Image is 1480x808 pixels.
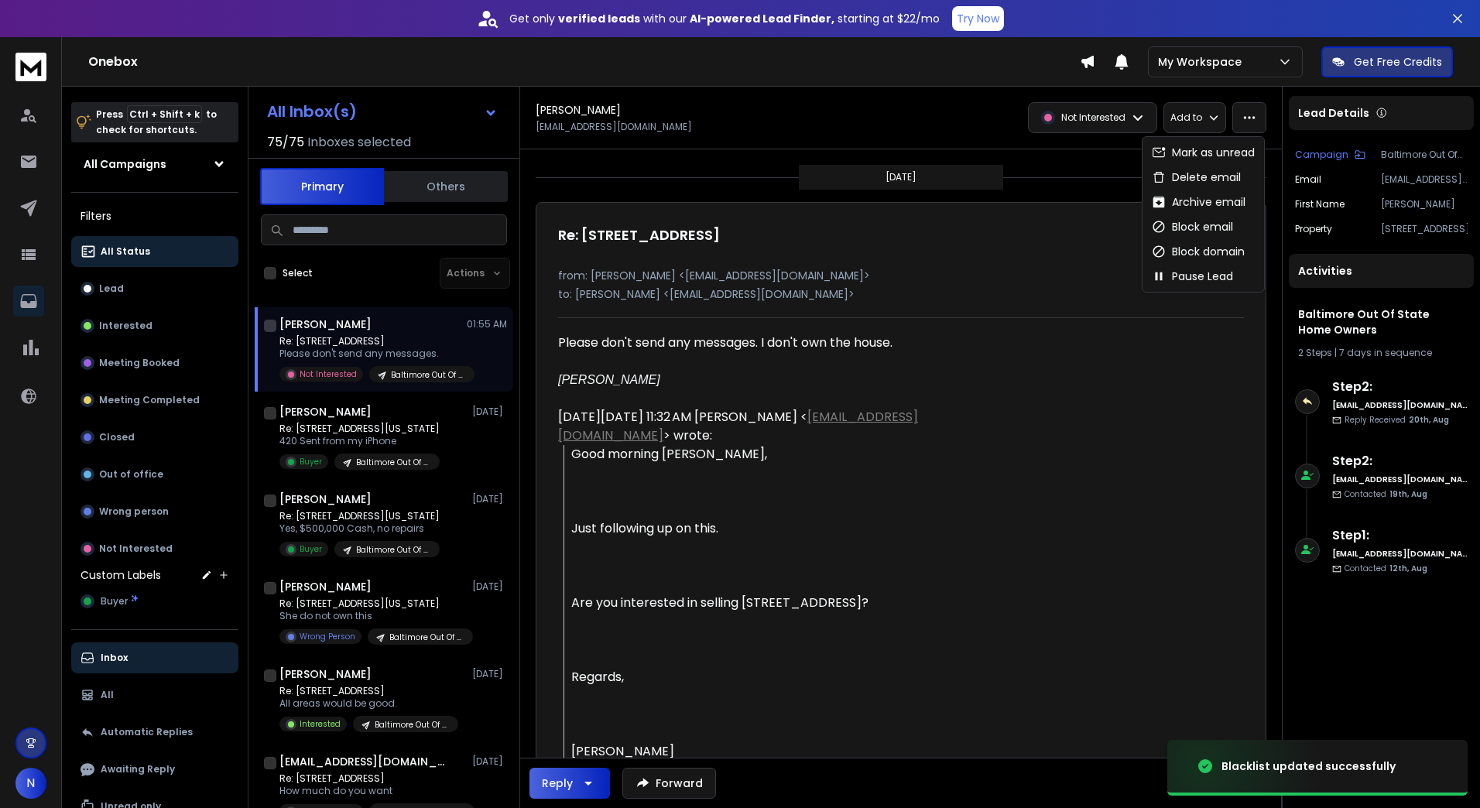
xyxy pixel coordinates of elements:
button: Primary [260,168,384,205]
div: Archive email [1152,194,1245,210]
p: Please don't send any messages. [279,348,465,360]
h1: [PERSON_NAME] [279,317,372,332]
p: from: [PERSON_NAME] <[EMAIL_ADDRESS][DOMAIN_NAME]> [558,268,1244,283]
p: Get only with our starting at $22/mo [509,11,940,26]
h1: Re: [STREET_ADDRESS] [558,224,720,246]
p: [DATE] [472,580,507,593]
p: Baltimore Out Of State Home Owners [356,544,430,556]
p: Not Interested [99,543,173,555]
p: [PERSON_NAME] [1381,198,1468,211]
p: [DATE] [472,406,507,418]
h1: [PERSON_NAME] [279,666,372,682]
p: [EMAIL_ADDRESS][DOMAIN_NAME] [1381,173,1468,186]
div: Activities [1289,254,1474,288]
h1: All Inbox(s) [267,104,357,119]
div: Please don't send any messages. I don't own the house. [558,334,1010,352]
p: Closed [99,431,135,443]
div: Block email [1152,219,1233,235]
p: [DATE] [472,493,507,505]
p: Re: [STREET_ADDRESS] [279,685,458,697]
p: Interested [300,718,341,730]
p: Baltimore Out Of State Home Owners [1381,149,1468,161]
button: Forward [622,768,716,799]
p: Get Free Credits [1354,54,1442,70]
img: logo [15,53,46,81]
p: How much do you want [279,785,465,797]
span: 12th, Aug [1389,563,1427,574]
p: [DATE] [472,755,507,768]
span: 7 days in sequence [1339,346,1432,359]
h1: [PERSON_NAME] [279,404,372,419]
span: Buyer [101,595,128,608]
p: to: [PERSON_NAME] <[EMAIL_ADDRESS][DOMAIN_NAME]> [558,286,1244,302]
p: She do not own this [279,610,465,622]
h1: Onebox [88,53,1080,71]
span: 75 / 75 [267,133,304,152]
div: Mark as unread [1152,145,1255,160]
a: [EMAIL_ADDRESS][DOMAIN_NAME] [558,408,918,444]
h6: Step 1 : [1332,526,1468,545]
span: N [15,768,46,799]
p: Re: [STREET_ADDRESS][US_STATE] [279,423,440,435]
button: Others [384,169,508,204]
p: Interested [99,320,152,332]
p: Property [1295,223,1332,235]
h6: [EMAIL_ADDRESS][DOMAIN_NAME] [1332,548,1468,560]
span: 2 Steps [1298,346,1332,359]
h1: [PERSON_NAME] [279,579,372,594]
p: [DATE] [472,668,507,680]
p: Automatic Replies [101,726,193,738]
p: Inbox [101,652,128,664]
h1: [PERSON_NAME] [279,491,372,507]
p: Not Interested [1061,111,1125,124]
p: All [101,689,114,701]
p: All areas would be good. [279,697,458,710]
h6: Step 2 : [1332,452,1468,471]
p: Lead Details [1298,105,1369,121]
p: Baltimore Out Of State Home Owners [389,632,464,643]
p: Press to check for shortcuts. [96,107,217,138]
p: Re: [STREET_ADDRESS] [279,335,465,348]
font: [PERSON_NAME] [558,373,660,386]
p: Baltimore Out Of State Home Owners [391,369,465,381]
span: 19th, Aug [1389,488,1427,500]
p: Contacted [1345,563,1427,574]
div: Block domain [1152,244,1245,259]
p: [DATE] [886,171,916,183]
p: Try Now [957,11,999,26]
strong: AI-powered Lead Finder, [690,11,834,26]
p: Wrong Person [300,631,355,642]
h1: [EMAIL_ADDRESS][DOMAIN_NAME] [279,754,450,769]
h6: [EMAIL_ADDRESS][DOMAIN_NAME] [1332,399,1468,411]
span: 20th, Aug [1409,414,1449,426]
p: Reply Received [1345,414,1449,426]
p: Out of office [99,468,163,481]
p: All Status [101,245,150,258]
div: [DATE][DATE] 11:32 AM [PERSON_NAME] < > wrote: [558,408,1010,445]
p: Not Interested [300,368,357,380]
p: 420 Sent from my iPhone [279,435,440,447]
h1: [PERSON_NAME] [536,102,621,118]
div: Delete email [1152,169,1241,185]
label: Select [283,267,313,279]
h6: Step 2 : [1332,378,1468,396]
p: [EMAIL_ADDRESS][DOMAIN_NAME] [536,121,692,133]
p: Yes, $500,000 Cash, no repairs [279,522,440,535]
p: Lead [99,282,124,295]
p: Re: [STREET_ADDRESS][US_STATE] [279,510,440,522]
h1: All Campaigns [84,156,166,172]
p: Baltimore Out Of State Home Owners [356,457,430,468]
p: Re: [STREET_ADDRESS][US_STATE] [279,597,465,610]
p: Meeting Completed [99,394,200,406]
h1: Baltimore Out Of State Home Owners [1298,306,1465,337]
p: Awaiting Reply [101,763,175,775]
p: Buyer [300,456,322,467]
span: Ctrl + Shift + k [127,105,202,123]
div: | [1298,347,1465,359]
p: Re: [STREET_ADDRESS] [279,772,465,785]
p: First Name [1295,198,1345,211]
h3: Custom Labels [81,567,161,583]
div: Reply [542,775,573,791]
p: 01:55 AM [467,318,507,330]
p: Meeting Booked [99,357,180,369]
